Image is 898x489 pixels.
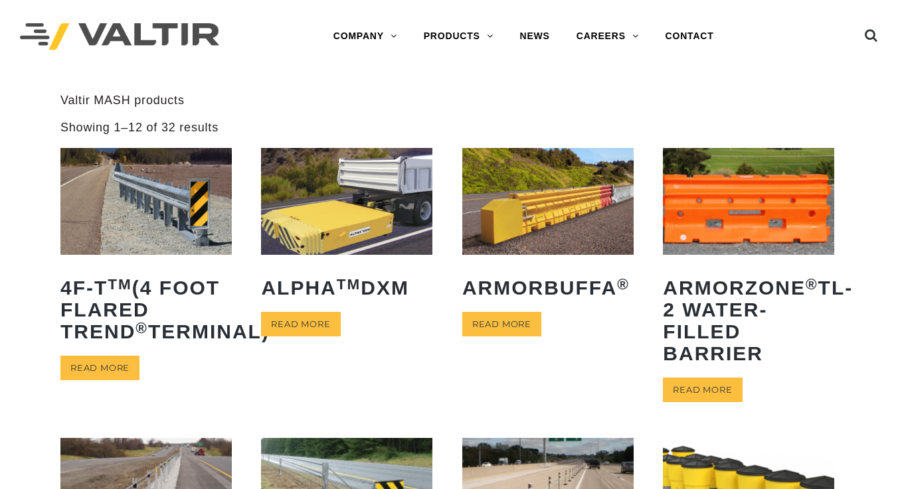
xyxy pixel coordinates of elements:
sup: ® [617,276,630,293]
a: 4F-TTM(4 Foot Flared TREND®Terminal) [60,148,232,352]
a: COMPANY [320,23,410,50]
h2: ArmorZone TL-2 Water-Filled Barrier [663,267,834,374]
p: Valtir MASH products [60,93,838,108]
a: ArmorBuffa® [462,148,634,309]
p: Showing 1–12 of 32 results [60,120,219,135]
sup: ® [806,276,818,293]
h2: ALPHA DXM [261,267,432,309]
a: Read more about “ALPHATM DXM” [261,312,340,336]
a: CONTACT [652,23,727,50]
a: Read more about “ArmorBuffa®” [462,312,541,336]
sup: TM [108,276,132,293]
img: Valtir [20,23,219,50]
a: Read more about “ArmorZone® TL-2 Water-Filled Barrier” [663,378,742,402]
a: PRODUCTS [410,23,507,50]
sup: ® [135,320,148,336]
h2: ArmorBuffa [462,267,634,309]
a: NEWS [507,23,563,50]
a: CAREERS [563,23,652,50]
sup: TM [337,276,361,293]
h2: 4F-T (4 Foot Flared TREND Terminal) [60,267,232,352]
a: ALPHATMDXM [261,148,432,309]
a: ArmorZone®TL-2 Water-Filled Barrier [663,148,834,374]
a: Read more about “4F-TTM (4 Foot Flared TREND® Terminal)” [60,356,139,380]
